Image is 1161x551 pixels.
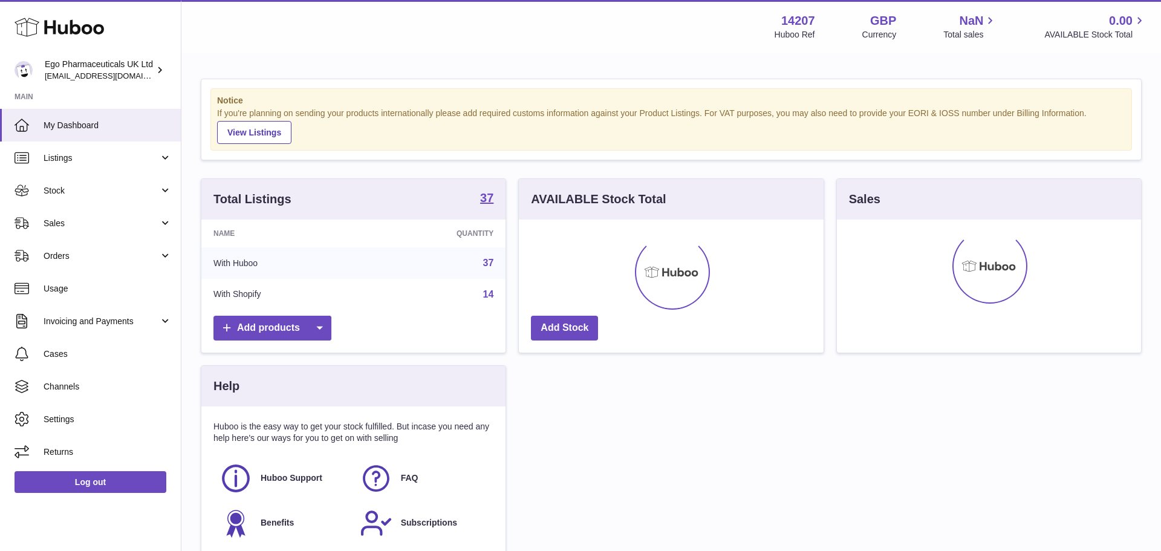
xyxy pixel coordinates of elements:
[261,517,294,529] span: Benefits
[44,152,159,164] span: Listings
[943,29,997,41] span: Total sales
[531,191,666,207] h3: AVAILABLE Stock Total
[44,381,172,393] span: Channels
[959,13,983,29] span: NaN
[261,472,322,484] span: Huboo Support
[401,472,418,484] span: FAQ
[483,289,494,299] a: 14
[213,191,291,207] h3: Total Listings
[44,283,172,295] span: Usage
[1044,29,1146,41] span: AVAILABLE Stock Total
[849,191,880,207] h3: Sales
[217,108,1125,144] div: If you're planning on sending your products internationally please add required customs informati...
[862,29,897,41] div: Currency
[44,316,159,327] span: Invoicing and Payments
[360,462,488,495] a: FAQ
[213,378,239,394] h3: Help
[775,29,815,41] div: Huboo Ref
[15,61,33,79] img: internalAdmin-14207@internal.huboo.com
[15,471,166,493] a: Log out
[201,279,365,310] td: With Shopify
[401,517,457,529] span: Subscriptions
[45,71,178,80] span: [EMAIL_ADDRESS][DOMAIN_NAME]
[220,462,348,495] a: Huboo Support
[44,414,172,425] span: Settings
[201,220,365,247] th: Name
[44,120,172,131] span: My Dashboard
[44,348,172,360] span: Cases
[213,421,493,444] p: Huboo is the easy way to get your stock fulfilled. But incase you need any help here's our ways f...
[201,247,365,279] td: With Huboo
[870,13,896,29] strong: GBP
[44,218,159,229] span: Sales
[217,121,291,144] a: View Listings
[220,507,348,540] a: Benefits
[44,446,172,458] span: Returns
[1044,13,1146,41] a: 0.00 AVAILABLE Stock Total
[531,316,598,341] a: Add Stock
[360,507,488,540] a: Subscriptions
[781,13,815,29] strong: 14207
[45,59,154,82] div: Ego Pharmaceuticals UK Ltd
[365,220,506,247] th: Quantity
[480,192,493,206] a: 37
[483,258,494,268] a: 37
[480,192,493,204] strong: 37
[44,250,159,262] span: Orders
[217,95,1125,106] strong: Notice
[213,316,331,341] a: Add products
[1109,13,1133,29] span: 0.00
[943,13,997,41] a: NaN Total sales
[44,185,159,197] span: Stock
